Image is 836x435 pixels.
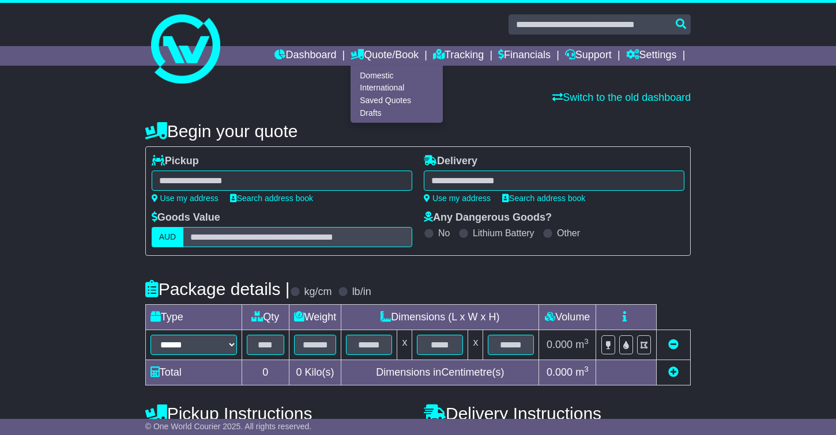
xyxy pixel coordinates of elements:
[575,366,589,378] span: m
[424,155,477,168] label: Delivery
[304,286,332,298] label: kg/cm
[230,194,313,203] a: Search address book
[351,69,442,82] a: Domestic
[242,305,289,330] td: Qty
[424,194,491,203] a: Use my address
[145,360,242,385] td: Total
[296,366,302,378] span: 0
[351,66,443,123] div: Quote/Book
[145,122,691,141] h4: Begin your quote
[145,305,242,330] td: Type
[289,360,341,385] td: Kilo(s)
[145,279,290,298] h4: Package details |
[539,305,596,330] td: Volume
[575,339,589,350] span: m
[552,92,691,103] a: Switch to the old dashboard
[152,227,184,247] label: AUD
[584,337,589,346] sup: 3
[152,211,220,224] label: Goods Value
[473,228,534,239] label: Lithium Battery
[502,194,585,203] a: Search address book
[152,194,219,203] a: Use my address
[498,46,551,66] a: Financials
[145,404,412,423] h4: Pickup Instructions
[424,404,691,423] h4: Delivery Instructions
[668,339,679,350] a: Remove this item
[289,305,341,330] td: Weight
[557,228,580,239] label: Other
[433,46,484,66] a: Tracking
[351,107,442,119] a: Drafts
[242,360,289,385] td: 0
[341,360,539,385] td: Dimensions in Centimetre(s)
[274,46,336,66] a: Dashboard
[468,330,483,360] td: x
[352,286,371,298] label: lb/in
[424,211,552,224] label: Any Dangerous Goods?
[351,94,442,107] a: Saved Quotes
[351,46,419,66] a: Quote/Book
[547,339,573,350] span: 0.000
[584,365,589,373] sup: 3
[438,228,450,239] label: No
[341,305,539,330] td: Dimensions (L x W x H)
[145,422,312,431] span: © One World Courier 2025. All rights reserved.
[668,366,679,378] a: Add new item
[565,46,612,66] a: Support
[626,46,677,66] a: Settings
[152,155,199,168] label: Pickup
[397,330,412,360] td: x
[547,366,573,378] span: 0.000
[351,82,442,94] a: International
